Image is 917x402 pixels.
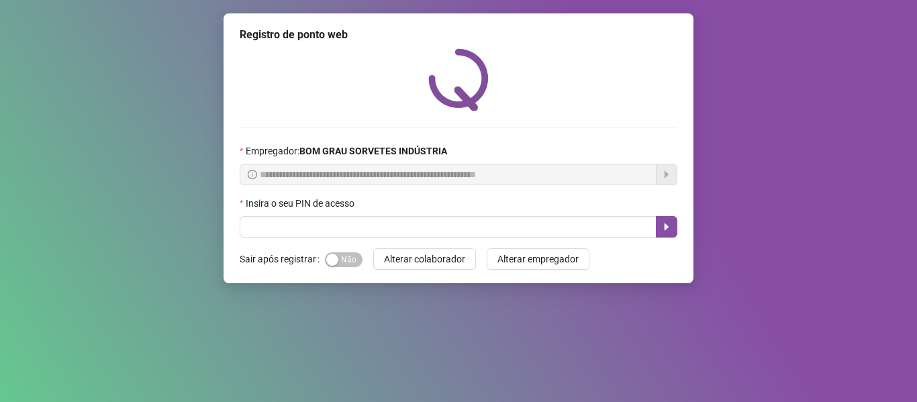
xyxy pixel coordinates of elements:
[246,144,447,158] span: Empregador :
[661,221,672,232] span: caret-right
[240,196,363,211] label: Insira o seu PIN de acesso
[384,252,465,266] span: Alterar colaborador
[428,48,489,111] img: QRPoint
[240,248,325,270] label: Sair após registrar
[240,27,677,43] div: Registro de ponto web
[248,170,257,179] span: info-circle
[299,146,447,156] strong: BOM GRAU SORVETES INDÚSTRIA
[373,248,476,270] button: Alterar colaborador
[487,248,589,270] button: Alterar empregador
[497,252,579,266] span: Alterar empregador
